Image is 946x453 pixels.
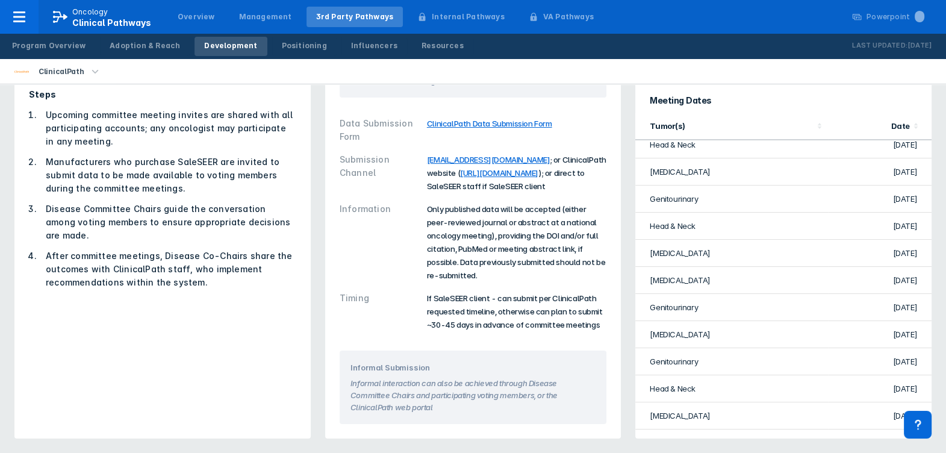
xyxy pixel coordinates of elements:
[2,37,95,56] a: Program Overview
[635,267,828,294] td: [MEDICAL_DATA]
[427,119,552,128] a: ClinicalPath Data Submission Form
[229,7,302,27] a: Management
[12,40,86,51] div: Program Overview
[650,95,917,105] h3: Meeting Dates
[828,158,932,186] td: [DATE]
[239,11,292,22] div: Management
[904,411,932,439] div: Contact Support
[828,294,932,321] td: [DATE]
[422,40,464,51] div: Resources
[272,37,337,56] a: Positioning
[635,348,828,375] td: Genitourinary
[427,204,605,280] span: Only published data will be accepted (either peer-reviewed journal or abstract at a national onco...
[100,37,190,56] a: Adoption & Reach
[340,292,420,331] div: Timing
[427,155,550,164] a: [EMAIL_ADDRESS][DOMAIN_NAME]
[828,402,932,430] td: [DATE]
[72,17,151,28] span: Clinical Pathways
[427,293,603,330] span: If SaleSEER client - can submit per ClinicalPath requested timeline, otherwise can plan to submit...
[282,40,327,51] div: Positioning
[340,117,420,143] div: Data Submission Form
[460,168,538,178] a: [URL][DOMAIN_NAME]
[635,213,828,240] td: Head & Neck
[178,11,215,22] div: Overview
[307,7,403,27] a: 3rd Party Pathways
[867,11,924,22] div: Powerpoint
[828,375,932,402] td: [DATE]
[432,11,504,22] div: Internal Pathways
[635,186,828,213] td: Genitourinary
[828,348,932,375] td: [DATE]
[39,249,296,289] li: After committee meetings, Disease Co-Chairs share the outcomes with ClinicalPath staff, who imple...
[635,294,828,321] td: Genitourinary
[350,361,430,373] span: Informal Submission
[543,11,594,22] div: VA Pathways
[39,155,296,195] li: Manufacturers who purchase SaleSEER are invited to submit data to be made available to voting mem...
[852,40,907,52] p: Last Updated:
[650,121,814,131] div: Tumor(s)
[635,321,828,348] td: [MEDICAL_DATA]
[350,373,596,413] section: Informal interaction can also be achieved through Disease Committee Chairs and participating voti...
[635,131,828,158] td: Head & Neck
[412,37,473,56] a: Resources
[39,202,296,242] li: Disease Committee Chairs guide the conversation among voting members to ensure appropriate decisi...
[341,37,407,56] a: Influencers
[316,11,394,22] div: 3rd Party Pathways
[110,40,180,51] div: Adoption & Reach
[835,121,910,131] div: Date
[168,7,225,27] a: Overview
[828,186,932,213] td: [DATE]
[340,153,420,193] div: Submission Channel
[635,402,828,430] td: [MEDICAL_DATA]
[351,40,397,51] div: Influencers
[34,63,89,80] div: ClinicalPath
[635,375,828,402] td: Head & Neck
[828,321,932,348] td: [DATE]
[828,131,932,158] td: [DATE]
[340,202,420,282] div: Information
[29,88,296,101] div: Steps
[72,7,108,17] p: Oncology
[194,37,267,56] a: Development
[635,240,828,267] td: [MEDICAL_DATA]
[427,155,606,191] span: ; or ClinicalPath website ( ); or direct to SaleSEER staff if SaleSEER client
[828,267,932,294] td: [DATE]
[204,40,257,51] div: Development
[828,213,932,240] td: [DATE]
[828,240,932,267] td: [DATE]
[635,158,828,186] td: [MEDICAL_DATA]
[14,64,29,79] img: via-oncology
[39,108,296,148] li: Upcoming committee meeting invites are shared with all participating accounts; any oncologist may...
[907,40,932,52] p: [DATE]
